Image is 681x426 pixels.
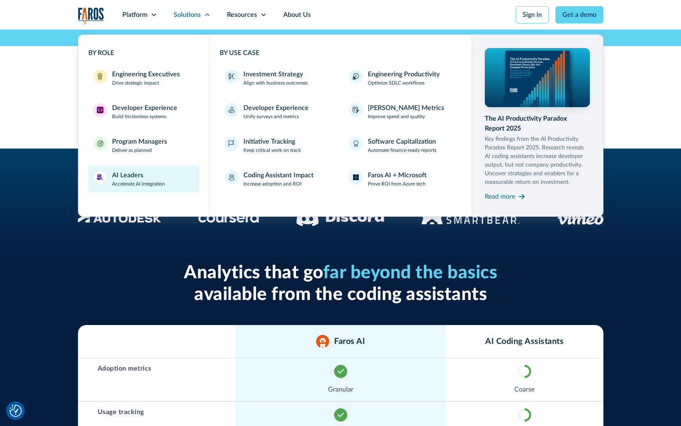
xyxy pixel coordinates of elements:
div: Initiative Tracking [243,137,295,147]
img: Circular progress icon showing partially filled progress in green and gray. [518,365,531,378]
p: Build frictionless systems [112,113,166,120]
a: home [78,7,104,24]
div: AI Leaders [112,170,143,180]
div: Solutions [174,10,201,20]
p: Align with business outcomes [243,79,307,87]
div: Coding Assistant Impact [243,170,314,180]
h2: Analytics that go available from the coding assistants [144,262,538,306]
a: Engineering ExecutivesEngineering ExecutivesDrive strategic impact [88,64,200,92]
img: Revisit consent button [9,405,22,417]
div: Engineering Productivity [368,69,440,79]
div: Resources [227,10,257,20]
div: AI Coding Assistants [485,337,564,346]
a: Software CapitalizationAutomate finance-ready reports [344,132,462,159]
img: Engineering Executives [97,73,103,80]
div: Program Managers [112,137,167,147]
a: AI LeadersAI LeadersAccelerate AI integration [88,165,200,192]
a: The AI Productivity Paradox Report 2025Key findings from the AI Productivity Paradox Report 2025.... [485,48,590,203]
h3: Adoption metrics [98,365,151,373]
p: Keep critical work on track [243,147,301,154]
p: Coarse [514,385,534,394]
h3: Usage tracking [98,408,144,416]
div: Faros AI + Microsoft [368,170,426,180]
p: Key findings from the AI Productivity Paradox Report 2025. Research reveals AI coding assistants ... [485,135,590,187]
a: Sign in [516,6,549,23]
p: Deliver as planned [112,147,152,154]
span: far beyond the basics [323,264,498,282]
img: Coursera Logo [198,214,259,223]
a: Faros AI + MicrosoftProve ROI from Azure tech [344,165,462,192]
div: Developer Experience [243,103,309,113]
p: Accelerate AI integration [112,180,165,188]
img: Green check mark icon indicating success or completion. [334,365,347,378]
img: Developer Experience [97,107,103,113]
p: Prove ROI from Azure tech [368,180,426,188]
a: [PERSON_NAME] MetricsImprove speed and quality [344,98,462,125]
a: Developer ExperienceDeveloper ExperienceBuild frictionless systems [88,98,200,125]
img: Discord logo [296,210,384,226]
img: AI Leaders [97,174,103,181]
div: Software Capitalization [368,137,436,147]
div: The AI Productivity Paradox Report 2025 [485,114,590,133]
a: Get a demo [555,6,603,23]
div: Faros AI [334,337,365,346]
p: Unify surveys and metrics [243,113,299,120]
nav: Solutions [78,30,603,217]
p: Automate finance-ready reports [368,147,436,154]
img: Smartbear Logo [421,211,520,226]
a: Investment StrategyAlign with business outcomes [220,64,337,92]
img: FAROS AI icon [316,335,329,348]
button: Cookie Settings [9,405,22,417]
img: Circular progress icon showing partially filled progress in green and gray. [518,408,531,421]
p: Granular [328,385,353,394]
div: Platform [122,10,147,20]
div: BY ROLE [88,48,200,58]
a: Developer ExperienceUnify surveys and metrics [220,98,337,125]
p: Optimize SDLC workflows [368,79,424,87]
p: Drive strategic impact [112,79,159,87]
div: Developer Experience [112,103,177,113]
a: Engineering ProductivityOptimize SDLC workflows [344,64,462,92]
div: [PERSON_NAME] Metrics [368,103,444,113]
p: Increase adoption and ROI [243,180,301,188]
img: Autodesk Logo [78,214,161,223]
div: Investment Strategy [243,69,303,79]
img: Program Managers [97,140,103,147]
img: Vimeo logo [557,211,603,225]
a: Initiative TrackingKeep critical work on track [220,132,337,159]
div: Engineering Executives [112,69,180,79]
img: Logo of the analytics and reporting company Faros. [78,7,104,24]
a: Program ManagersProgram ManagersDeliver as planned [88,132,200,159]
a: Coding Assistant ImpactIncrease adoption and ROI [220,165,337,192]
div: BY USE CASE [220,48,462,58]
img: Green check mark icon indicating success or completion. [334,408,347,421]
div: Read more [485,192,515,202]
p: Improve speed and quality [368,113,425,120]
